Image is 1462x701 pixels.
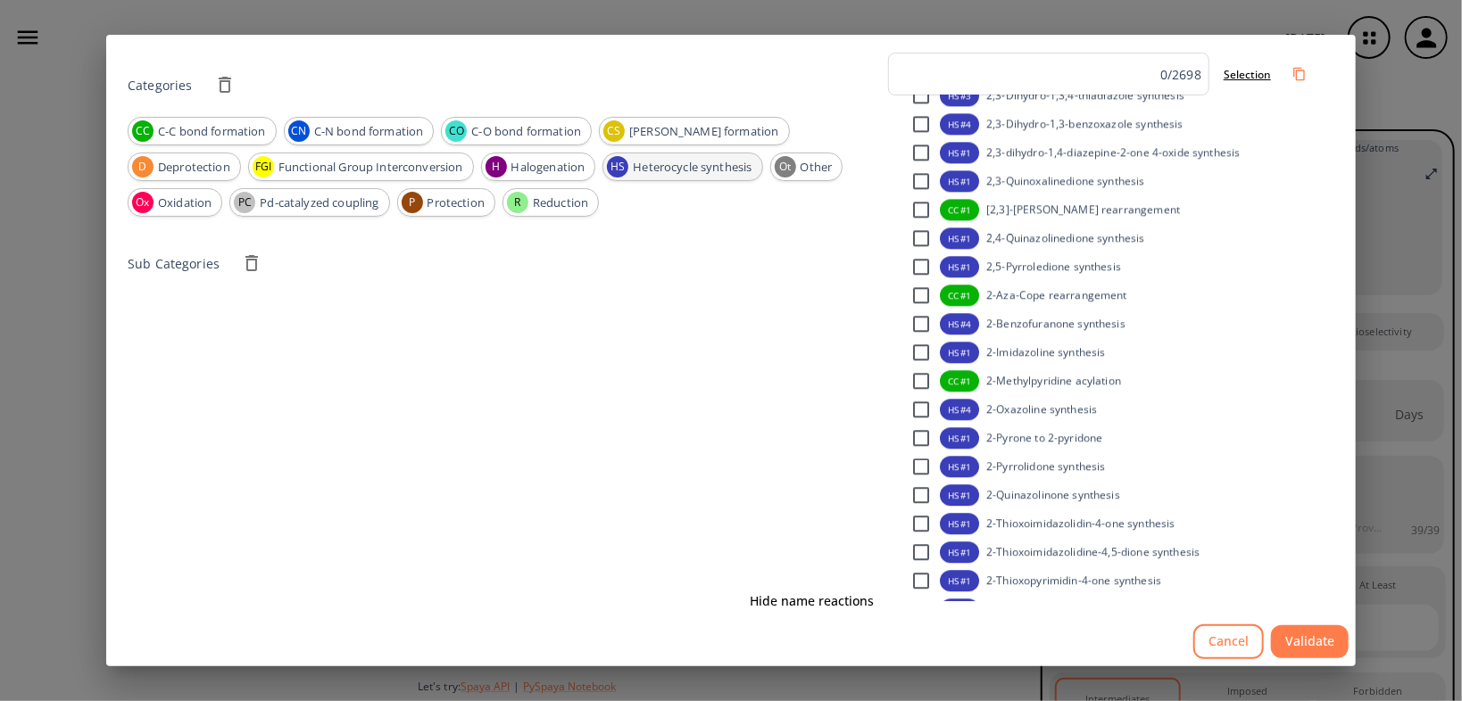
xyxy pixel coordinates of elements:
[250,194,388,212] span: Pd-catalyzed coupling
[959,175,971,188] p: #1
[959,146,971,160] p: #1
[959,574,971,588] p: #1
[940,456,979,477] div: HS
[959,403,971,416] p: #4
[1193,624,1264,659] button: Cancel
[959,375,971,388] p: #1
[743,585,881,618] button: Hide name reactions
[959,289,971,302] p: #1
[148,123,276,141] span: C-C bond formation
[248,153,474,181] div: FGIFunctional Group Interconversion
[986,488,1120,503] span: 2-Quinazolinone synthesis
[888,309,1334,338] div: HS#42-Benzofuranone synthesis
[888,224,1334,252] div: HS#12,4-Quinazolinedione synthesis
[959,460,971,474] p: #1
[888,252,1334,281] div: HS#12,5-Pyrroledione synthesis
[959,489,971,502] p: #1
[397,188,496,217] div: PProtection
[959,232,971,245] p: #1
[599,117,789,145] div: CS[PERSON_NAME] formation
[234,192,255,213] div: PC
[128,188,222,217] div: OxOxidation
[132,156,154,177] div: D
[888,424,1334,452] div: HS#12-Pyrone to 2-pyridone
[940,142,979,163] div: HS
[940,427,979,449] div: HS
[940,399,979,420] div: HS
[888,395,1334,424] div: HS#42-Oxazoline synthesis
[269,159,473,177] span: Functional Group Interconversion
[986,117,1184,132] span: 2,3-Dihydro-1,3-benzoxazole synthesis
[959,89,971,103] p: #3
[1217,60,1278,89] button: Selection
[770,153,843,181] div: OtOther
[503,188,599,217] div: RReduction
[603,120,625,142] div: CS
[888,81,1334,110] div: HS#32,3-Dihydro-1,3,4-thiadiazole synthesis
[461,123,591,141] span: C-O bond formation
[791,159,843,177] span: Other
[602,153,762,181] div: HSHeterocycle synthesis
[940,285,979,306] div: CC
[888,167,1334,195] div: HS#12,3-Quinoxalinedione synthesis
[986,431,1102,446] span: 2-Pyrone to 2-pyridone
[128,254,220,273] p: Sub Categories
[940,170,979,192] div: HS
[623,159,761,177] span: Heterocycle synthesis
[1271,625,1349,658] button: Validate
[986,545,1200,560] span: 2-Thioxoimidazolidine-4,5-dione synthesis
[229,188,389,217] div: PCPd-catalyzed coupling
[986,402,1097,417] span: 2-Oxazoline synthesis
[888,138,1334,167] div: HS#12,3-dihydro-1,4-diazepine-2-one 4-oxide synthesis
[940,541,979,563] div: HS
[986,573,1161,589] span: 2-Thioxopyrimidin-4-one synthesis
[986,88,1184,103] span: 2,3-Dihydro-1,3,4-thiadiazole synthesis
[959,203,971,217] p: #1
[128,77,193,94] span: Categories
[507,192,528,213] div: R
[888,110,1334,138] div: HS#42,3-Dihydro-1,3-benzoxazole synthesis
[253,156,274,177] div: FGI
[523,194,598,212] span: Reduction
[888,281,1334,309] div: CC#12-Aza-Cope rearrangement
[986,459,1105,474] span: 2-Pyrrolidone synthesis
[288,120,310,142] div: CN
[940,85,979,106] div: HS
[940,256,979,277] div: HS
[888,367,1334,395] div: CC#12-Methylpyridine acylation
[619,123,788,141] span: [PERSON_NAME] formation
[888,538,1334,566] div: HS#12-Thioxoimidazolidine-4,5-dione synthesis
[486,156,507,177] div: H
[959,517,971,531] p: #1
[402,192,423,213] div: P
[986,288,1127,303] span: 2-Aza-Cope rearrangement
[441,117,592,145] div: COC-O bond formation
[959,546,971,559] p: #1
[986,374,1121,389] span: 2-Methylpyridine acylation
[888,452,1334,481] div: HS#12-Pyrrolidone synthesis
[940,342,979,363] div: HS
[986,516,1175,532] span: 2-Thioxoimidazolidin-4-one synthesis
[481,153,596,181] div: HHalogenation
[986,231,1145,246] span: 2,4-Quinazolinedione synthesis
[940,370,979,392] div: CC
[304,123,434,141] span: C-N bond formation
[959,118,971,131] p: #4
[940,113,979,135] div: HS
[502,159,595,177] span: Halogenation
[128,153,241,181] div: DDeprotection
[148,159,240,177] span: Deprotection
[959,260,971,274] p: #1
[888,338,1334,367] div: HS#12-Imidazoline synthesis
[959,432,971,445] p: #1
[940,598,979,620] div: HS
[940,513,979,534] div: HS
[959,346,971,359] p: #1
[888,509,1334,538] div: HS#12-Thioxoimidazolidin-4-one synthesis
[986,174,1145,189] span: 2,3-Quinoxalinedione synthesis
[888,481,1334,509] div: HS#12-Quinazolinone synthesis
[445,120,467,142] div: CO
[940,313,979,334] div: HS
[986,260,1121,275] span: 2,5-Pyrroledione synthesis
[940,199,979,220] div: CC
